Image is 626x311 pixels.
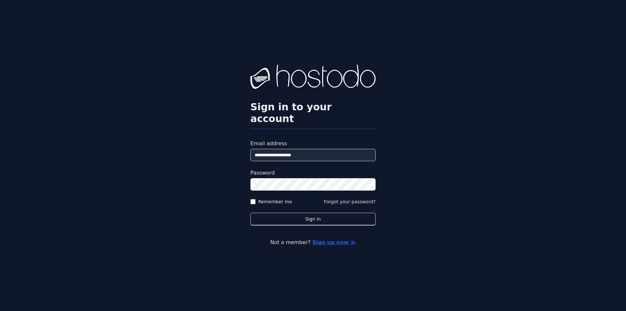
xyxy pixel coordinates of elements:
[258,198,292,205] label: Remember me
[250,65,376,91] img: Hostodo
[324,198,376,205] button: Forgot your password?
[250,213,376,225] button: Sign in
[31,239,595,246] p: Not a member?
[250,169,376,177] label: Password
[250,140,376,148] label: Email address
[312,239,356,245] a: Sign up now ≫
[250,101,376,125] h2: Sign in to your account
